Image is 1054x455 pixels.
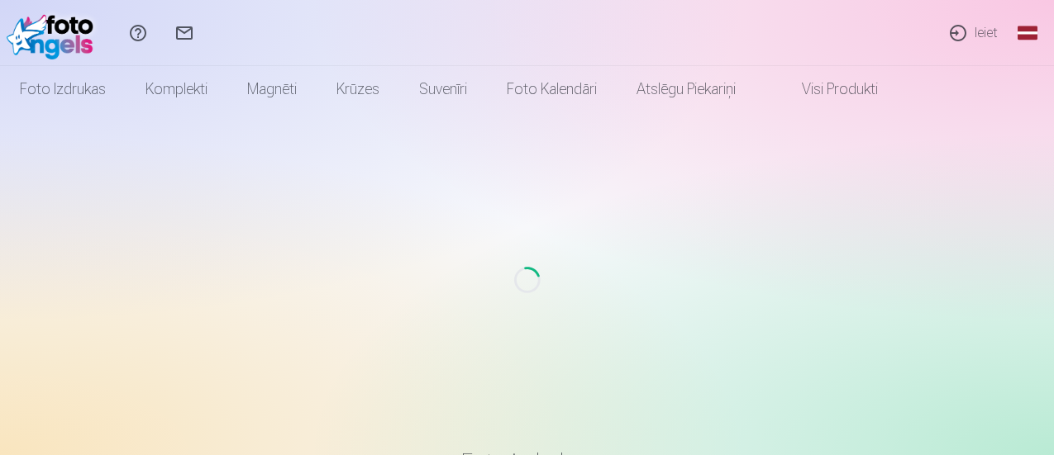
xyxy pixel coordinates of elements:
a: Magnēti [227,66,317,112]
a: Suvenīri [399,66,487,112]
a: Foto kalendāri [487,66,617,112]
a: Visi produkti [756,66,898,112]
a: Komplekti [126,66,227,112]
a: Krūzes [317,66,399,112]
img: /fa1 [7,7,102,59]
a: Atslēgu piekariņi [617,66,756,112]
